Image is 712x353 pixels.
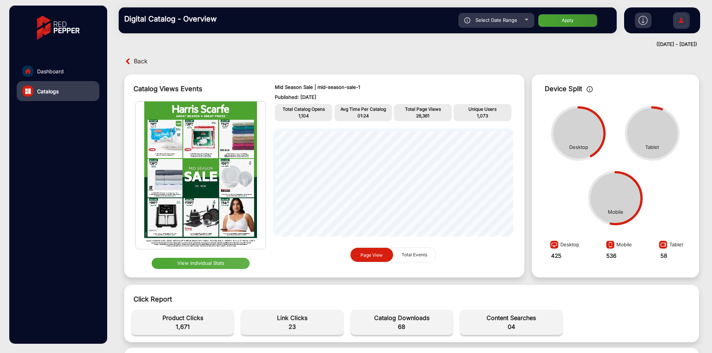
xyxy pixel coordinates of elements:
[135,322,230,331] span: 1,671
[645,144,659,151] div: Tablet
[587,86,593,92] img: icon
[357,113,369,119] span: 01:24
[124,14,228,23] h3: Digital Catalog - Overview
[657,240,669,252] img: image
[397,248,432,262] span: Total Events
[475,17,517,23] span: Select Date Range
[538,14,597,27] button: Apply
[464,313,558,322] span: Content Searches
[128,306,695,339] div: event-details-1
[37,67,64,75] span: Dashboard
[548,240,560,252] img: image
[477,113,488,119] span: 1,073
[604,240,616,252] img: image
[608,209,623,216] div: Mobile
[545,85,582,93] span: Device Split
[639,16,647,25] img: h2download.svg
[245,313,339,322] span: Link Clicks
[37,87,59,95] span: Catalogs
[152,258,250,269] button: View Individual Stats
[275,94,511,101] p: Published: [DATE]
[604,238,632,252] div: Mobile
[416,113,429,119] span: 26,361
[135,313,230,322] span: Product Clicks
[275,84,511,91] p: Mid Season Sale | mid-season-sale-1
[24,68,31,74] img: home
[17,61,99,81] a: Dashboard
[393,248,436,262] button: Total Events
[350,247,436,263] mat-button-toggle-group: graph selection
[336,106,390,113] p: Avg Time Per Catalog
[134,56,148,67] span: Back
[569,144,588,151] div: Desktop
[657,238,683,252] div: Tablet
[396,106,450,113] p: Total Page Views
[355,322,449,331] span: 68
[350,248,393,262] button: Page View
[455,106,510,113] p: Unique Users
[299,113,309,119] span: 1,104
[660,252,667,259] strong: 58
[133,294,690,304] div: Click Report
[673,9,689,34] img: Sign%20Up.svg
[124,57,132,65] img: back arrow
[360,252,383,257] span: Page View
[464,17,471,23] img: icon
[111,41,697,48] div: ([DATE] - [DATE])
[136,101,266,249] img: img
[245,322,339,331] span: 23
[25,89,31,94] img: catalog
[606,252,616,259] strong: 536
[17,81,99,101] a: Catalogs
[551,252,561,259] strong: 425
[133,84,260,94] div: Catalog Views Events
[277,106,331,113] p: Total Catalog Opens
[355,313,449,322] span: Catalog Downloads
[464,322,558,331] span: 04
[548,238,579,252] div: Desktop
[32,9,85,46] img: vmg-logo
